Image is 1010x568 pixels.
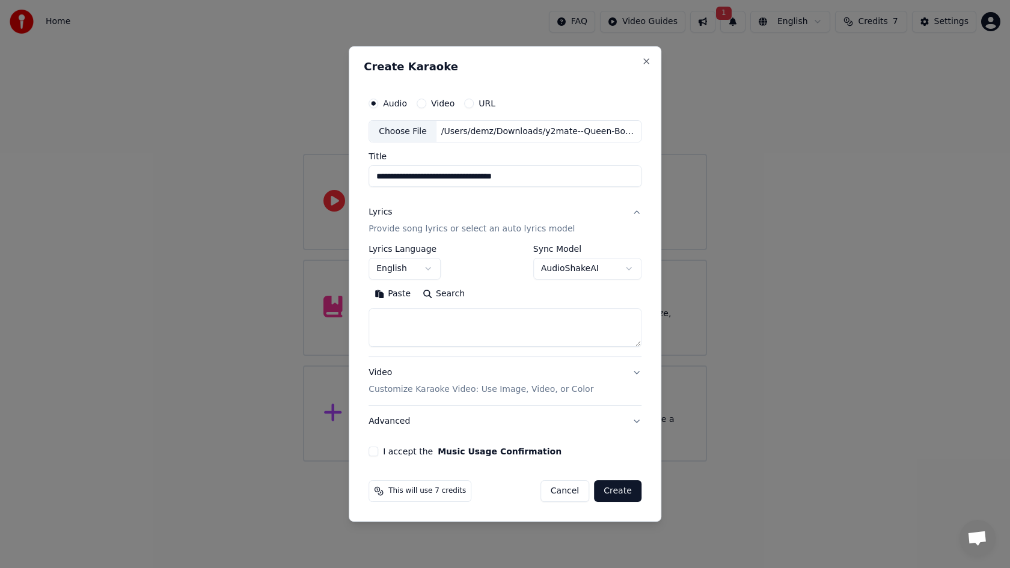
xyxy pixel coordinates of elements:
div: Video [369,367,593,396]
button: Search [417,285,471,304]
label: Lyrics Language [369,245,441,254]
button: LyricsProvide song lyrics or select an auto lyrics model [369,197,641,245]
button: VideoCustomize Karaoke Video: Use Image, Video, or Color [369,358,641,406]
div: Choose File [369,121,436,142]
p: Customize Karaoke Video: Use Image, Video, or Color [369,383,593,395]
label: Sync Model [533,245,641,254]
label: URL [479,99,495,108]
button: Create [594,480,641,502]
div: LyricsProvide song lyrics or select an auto lyrics model [369,245,641,357]
div: Lyrics [369,207,392,219]
label: I accept the [383,447,562,456]
button: Paste [369,285,417,304]
button: Cancel [540,480,589,502]
h2: Create Karaoke [364,61,646,72]
label: Video [431,99,454,108]
p: Provide song lyrics or select an auto lyrics model [369,224,575,236]
button: I accept the [438,447,562,456]
label: Title [369,153,641,161]
span: This will use 7 credits [388,486,466,496]
label: Audio [383,99,407,108]
div: /Users/demz/Downloads/y2mate--Queen-Bohemian-Rhapsody-Lyrics.mp3 [436,126,641,138]
button: Advanced [369,406,641,437]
